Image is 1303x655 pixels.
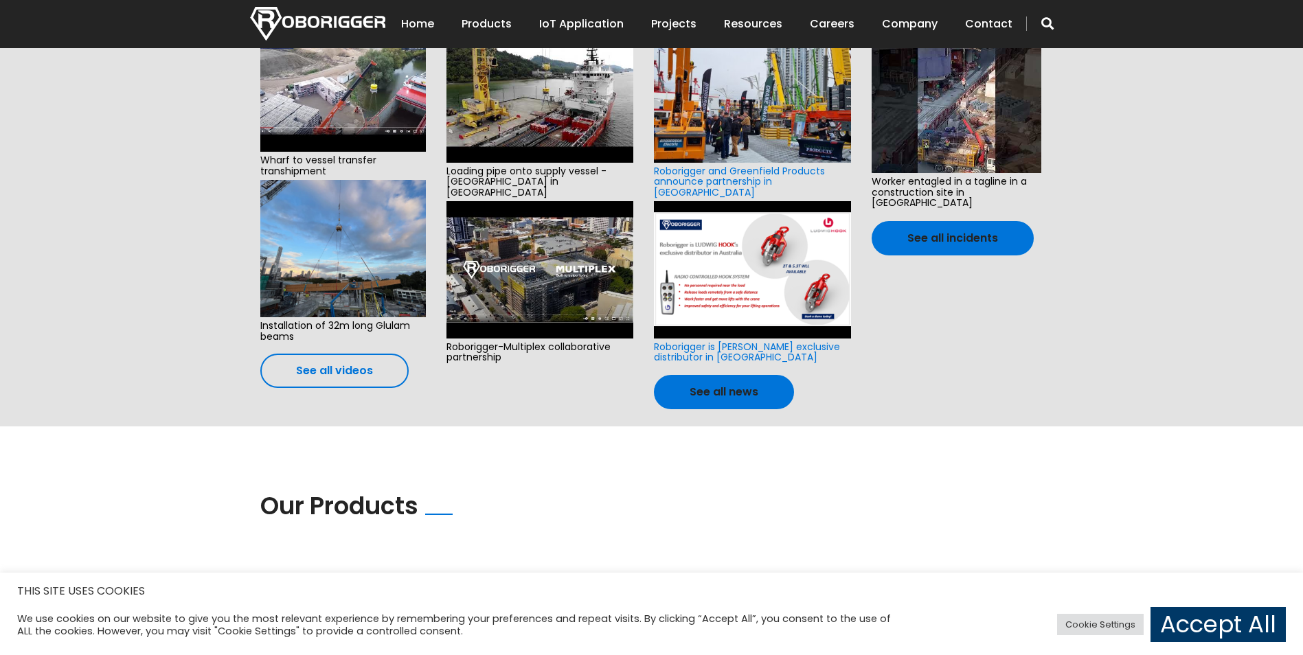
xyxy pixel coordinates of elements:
img: hqdefault.jpg [260,14,426,152]
img: hqdefault.jpg [446,201,634,338]
a: Products [462,3,512,45]
a: See all videos [260,354,409,388]
a: Roborigger and Greenfield Products announce partnership in [GEOGRAPHIC_DATA] [654,164,825,199]
a: Cookie Settings [1057,614,1144,635]
a: Projects [651,3,696,45]
a: Careers [810,3,854,45]
div: We use cookies on our website to give you the most relevant experience by remembering your prefer... [17,612,905,637]
img: hqdefault.jpg [872,36,1041,173]
span: Installation of 32m long Glulam beams [260,317,426,345]
span: Wharf to vessel transfer transhipment [260,152,426,180]
a: See all incidents [872,221,1034,255]
span: Loading pipe onto supply vessel - [GEOGRAPHIC_DATA] in [GEOGRAPHIC_DATA] [446,163,634,201]
a: Home [401,3,434,45]
a: Resources [724,3,782,45]
a: Roborigger is [PERSON_NAME] exclusive distributor in [GEOGRAPHIC_DATA] [654,340,840,364]
span: Roborigger-Multiplex collaborative partnership [446,338,634,367]
span: Worker entagled in a tagline in a construction site in [GEOGRAPHIC_DATA] [872,173,1041,211]
a: Accept All [1151,607,1286,642]
a: Contact [965,3,1012,45]
img: e6f0d910-cd76-44a6-a92d-b5ff0f84c0aa-2.jpg [260,180,426,317]
img: hqdefault.jpg [446,25,634,163]
a: See all news [654,375,794,409]
img: Nortech [250,7,385,41]
h5: THIS SITE USES COOKIES [17,582,1286,600]
a: Company [882,3,938,45]
h2: Our Products [260,492,418,520]
a: IoT Application [539,3,624,45]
